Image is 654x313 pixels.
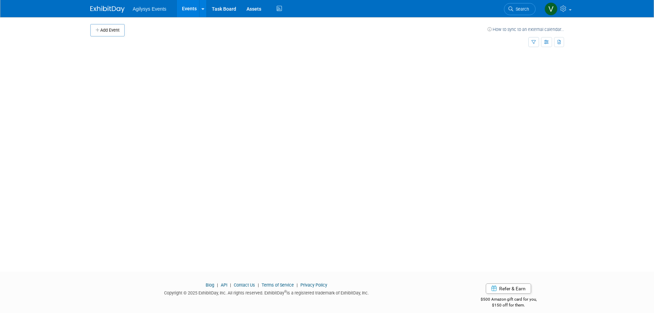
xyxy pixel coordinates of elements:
div: Copyright © 2025 ExhibitDay, Inc. All rights reserved. ExhibitDay is a registered trademark of Ex... [90,288,443,296]
div: $150 off for them. [453,302,564,308]
button: Add Event [90,24,125,36]
a: API [221,282,227,288]
a: How to sync to an external calendar... [487,27,564,32]
a: Refer & Earn [486,283,531,294]
span: | [295,282,299,288]
a: Search [504,3,536,15]
div: $500 Amazon gift card for you, [453,292,564,308]
a: Terms of Service [262,282,294,288]
a: Contact Us [234,282,255,288]
span: | [228,282,233,288]
img: Vaitiare Munoz [544,2,558,15]
sup: ® [284,290,287,293]
span: Search [513,7,529,12]
span: Agilysys Events [133,6,167,12]
a: Blog [206,282,214,288]
span: | [215,282,220,288]
a: Privacy Policy [300,282,327,288]
img: ExhibitDay [90,6,125,13]
span: | [256,282,261,288]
